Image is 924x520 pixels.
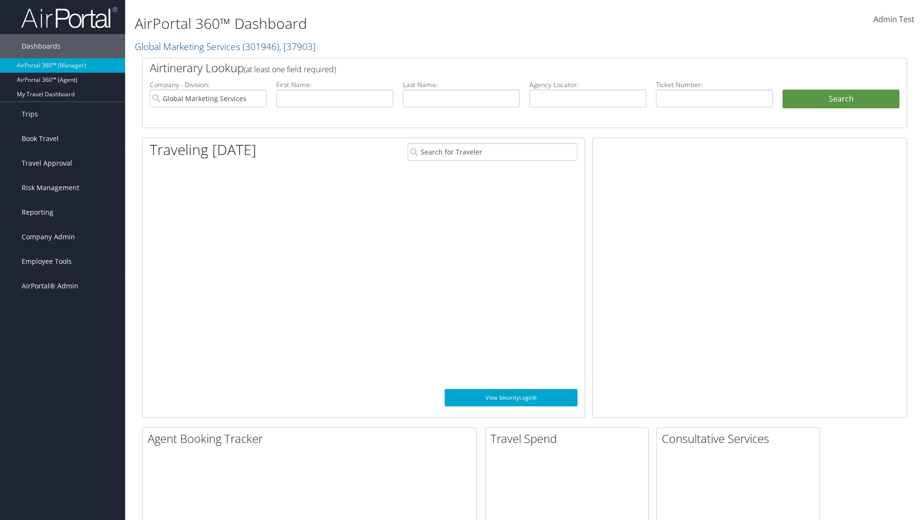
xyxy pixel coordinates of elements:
[873,14,914,25] span: Admin Test
[22,176,79,200] span: Risk Management
[22,34,61,58] span: Dashboards
[150,60,836,76] h2: Airtinerary Lookup
[445,389,577,406] a: View SecurityLogic®
[656,80,773,90] label: Ticket Number:
[243,40,279,53] span: ( 301946 )
[22,274,78,298] span: AirPortal® Admin
[150,80,267,90] label: Company - Division:
[873,5,914,35] a: Admin Test
[135,13,654,34] h1: AirPortal 360™ Dashboard
[22,225,75,249] span: Company Admin
[150,140,257,160] h1: Traveling [DATE]
[408,143,577,161] input: Search for Traveler
[490,430,648,447] h2: Travel Spend
[403,80,520,90] label: Last Name:
[22,249,72,273] span: Employee Tools
[21,6,117,29] img: airportal-logo.png
[244,64,336,75] span: (at least one field required)
[148,430,476,447] h2: Agent Booking Tracker
[662,430,820,447] h2: Consultative Services
[279,40,316,53] span: , [ 37903 ]
[529,80,646,90] label: Agency Locator:
[22,151,72,175] span: Travel Approval
[783,90,899,109] button: Search
[276,80,393,90] label: First Name:
[22,102,38,126] span: Trips
[135,40,316,53] a: Global Marketing Services
[22,127,59,151] span: Book Travel
[22,200,53,224] span: Reporting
